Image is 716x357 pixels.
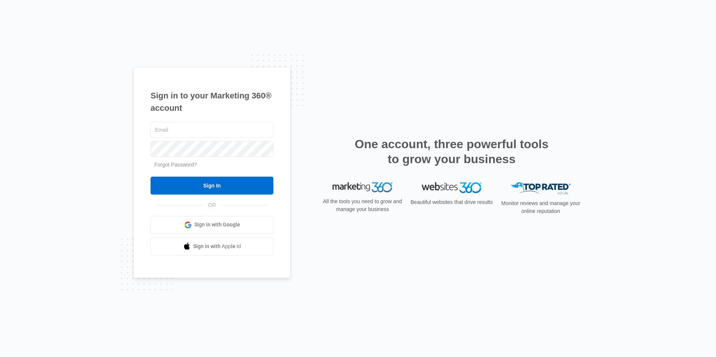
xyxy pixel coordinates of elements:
[499,199,583,215] p: Monitor reviews and manage your online reputation
[151,216,273,234] a: Sign in with Google
[151,122,273,138] input: Email
[154,162,197,168] a: Forgot Password?
[321,198,404,213] p: All the tools you need to grow and manage your business
[194,221,240,229] span: Sign in with Google
[352,137,551,167] h2: One account, three powerful tools to grow your business
[151,238,273,256] a: Sign in with Apple Id
[333,182,392,193] img: Marketing 360
[511,182,571,195] img: Top Rated Local
[410,198,494,206] p: Beautiful websites that drive results
[422,182,482,193] img: Websites 360
[151,177,273,195] input: Sign In
[203,201,221,209] span: OR
[151,89,273,114] h1: Sign in to your Marketing 360® account
[193,242,241,250] span: Sign in with Apple Id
